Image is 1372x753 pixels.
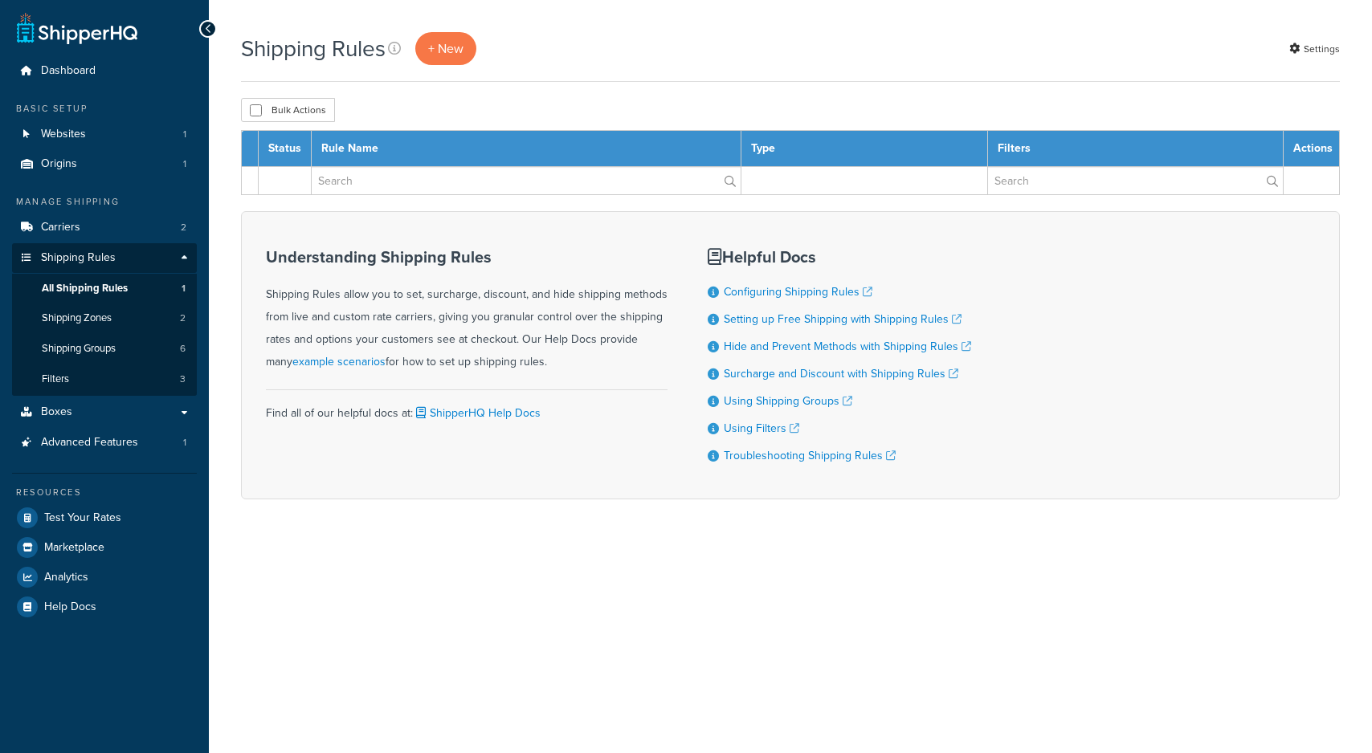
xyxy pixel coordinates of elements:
[41,436,138,450] span: Advanced Features
[724,311,962,328] a: Setting up Free Shipping with Shipping Rules
[241,33,386,64] h1: Shipping Rules
[41,157,77,171] span: Origins
[44,511,121,525] span: Test Your Rates
[42,311,112,325] span: Shipping Zones
[41,405,72,419] span: Boxes
[44,600,96,614] span: Help Docs
[180,342,186,356] span: 6
[182,282,186,295] span: 1
[241,98,335,122] button: Bulk Actions
[266,248,668,266] h3: Understanding Shipping Rules
[44,541,104,555] span: Marketplace
[183,128,186,141] span: 1
[180,372,186,386] span: 3
[413,405,541,421] a: ShipperHQ Help Docs
[12,120,197,149] a: Websites 1
[12,149,197,179] a: Origins 1
[708,248,971,266] h3: Helpful Docs
[988,167,1283,194] input: Search
[12,303,197,333] li: Shipping Zones
[12,274,197,303] li: All Shipping Rules
[12,592,197,621] a: Help Docs
[12,149,197,179] li: Origins
[12,303,197,333] a: Shipping Zones 2
[428,39,463,58] span: + New
[12,364,197,394] a: Filters 3
[181,221,186,234] span: 2
[724,338,971,355] a: Hide and Prevent Methods with Shipping Rules
[1289,38,1340,60] a: Settings
[17,12,137,44] a: ShipperHQ Home
[42,372,69,386] span: Filters
[12,213,197,242] li: Carriers
[312,131,741,167] th: Rule Name
[12,120,197,149] li: Websites
[183,436,186,450] span: 1
[12,102,197,116] div: Basic Setup
[259,131,312,167] th: Status
[12,428,197,458] li: Advanced Features
[12,243,197,396] li: Shipping Rules
[312,167,741,194] input: Search
[41,64,96,78] span: Dashboard
[180,311,186,325] span: 2
[12,364,197,394] li: Filters
[724,393,852,409] a: Using Shipping Groups
[41,221,80,234] span: Carriers
[12,274,197,303] a: All Shipping Rules 1
[42,342,116,356] span: Shipping Groups
[183,157,186,171] span: 1
[12,533,197,562] a: Marketplace
[12,334,197,364] li: Shipping Groups
[724,283,872,300] a: Configuring Shipping Rules
[41,128,86,141] span: Websites
[12,243,197,273] a: Shipping Rules
[12,334,197,364] a: Shipping Groups 6
[292,353,386,370] a: example scenarios
[12,503,197,532] a: Test Your Rates
[724,447,896,464] a: Troubleshooting Shipping Rules
[415,32,476,65] a: + New
[12,213,197,242] a: Carriers 2
[44,571,88,584] span: Analytics
[266,389,668,425] div: Find all of our helpful docs at:
[12,56,197,86] a: Dashboard
[12,428,197,458] a: Advanced Features 1
[12,563,197,592] a: Analytics
[1284,131,1340,167] th: Actions
[741,131,988,167] th: Type
[12,486,197,499] div: Resources
[42,282,128,295] span: All Shipping Rules
[41,251,116,265] span: Shipping Rules
[987,131,1283,167] th: Filters
[12,397,197,427] a: Boxes
[724,420,799,437] a: Using Filters
[266,248,668,373] div: Shipping Rules allow you to set, surcharge, discount, and hide shipping methods from live and cus...
[724,365,958,382] a: Surcharge and Discount with Shipping Rules
[12,195,197,209] div: Manage Shipping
